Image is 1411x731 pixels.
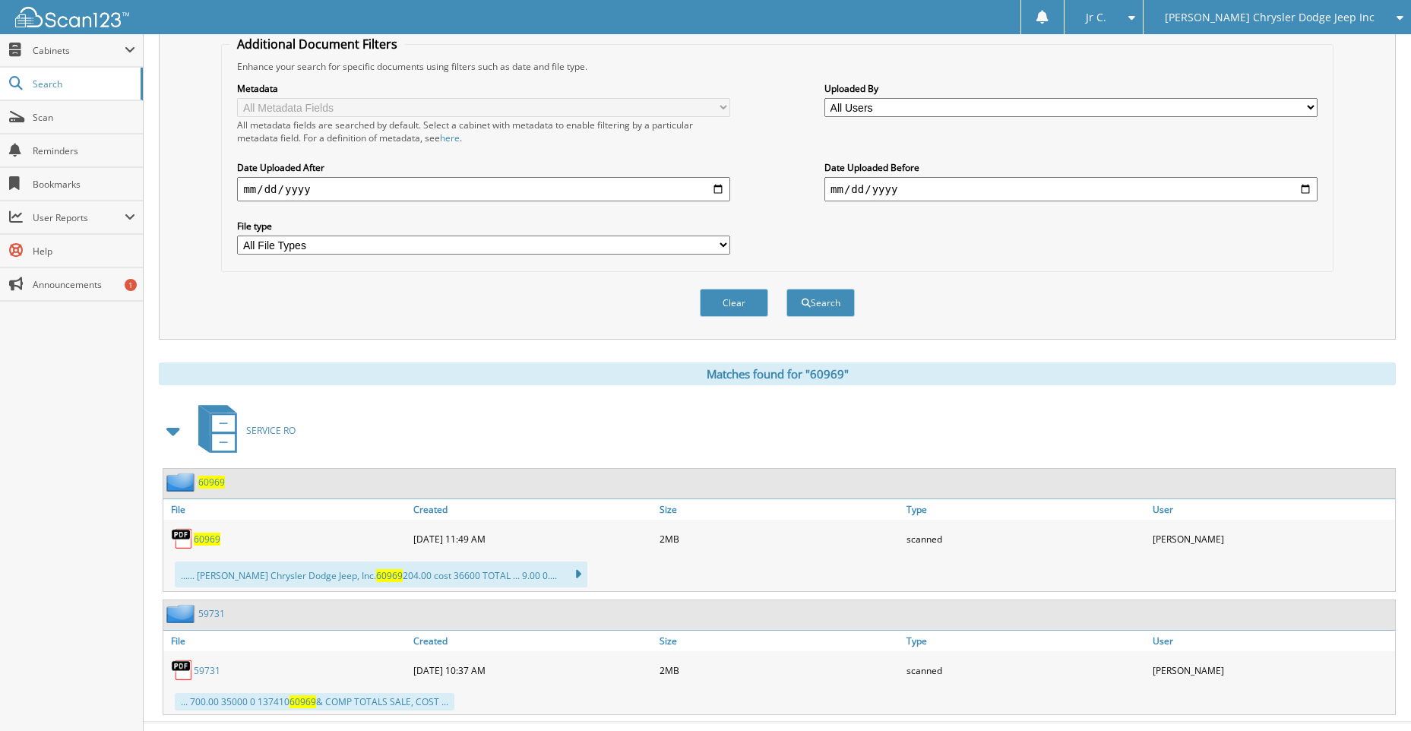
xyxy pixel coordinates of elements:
img: folder2.png [166,604,198,623]
a: User [1149,499,1395,520]
span: Announcements [33,278,135,291]
a: File [163,499,410,520]
div: [DATE] 10:37 AM [410,655,656,685]
span: 60969 [289,695,316,708]
a: 60969 [194,533,220,546]
div: [PERSON_NAME] [1149,524,1395,554]
img: folder2.png [166,473,198,492]
a: Created [410,631,656,651]
a: File [163,631,410,651]
div: 1 [125,279,137,291]
span: Search [33,78,133,90]
label: Date Uploaded Before [824,161,1318,174]
a: Created [410,499,656,520]
span: User Reports [33,211,125,224]
a: Type [903,631,1149,651]
img: PDF.png [171,527,194,550]
img: PDF.png [171,659,194,682]
span: Jr C. [1086,13,1106,22]
a: Size [656,499,902,520]
a: Size [656,631,902,651]
label: Date Uploaded After [237,161,730,174]
span: Cabinets [33,44,125,57]
span: [PERSON_NAME] Chrysler Dodge Jeep Inc [1165,13,1375,22]
div: All metadata fields are searched by default. Select a cabinet with metadata to enable filtering b... [237,119,730,144]
div: [PERSON_NAME] [1149,655,1395,685]
span: Help [33,245,135,258]
div: ... 700.00 35000 0 137410 & COMP TOTALS SALE, COST ... [175,693,454,710]
a: 60969 [198,476,225,489]
span: Scan [33,111,135,124]
span: Reminders [33,144,135,157]
input: start [237,177,730,201]
label: File type [237,220,730,233]
div: scanned [903,524,1149,554]
a: Type [903,499,1149,520]
div: ...... [PERSON_NAME] Chrysler Dodge Jeep, Inc. 204.00 cost 36600 TOTAL ... 9.00 0.... [175,562,587,587]
button: Search [786,289,855,317]
span: SERVICE RO [246,424,296,437]
a: User [1149,631,1395,651]
div: 2MB [656,524,902,554]
div: Matches found for "60969" [159,362,1396,385]
div: 2MB [656,655,902,685]
img: scan123-logo-white.svg [15,7,129,27]
a: SERVICE RO [189,400,296,460]
a: 59731 [194,664,220,677]
label: Uploaded By [824,82,1318,95]
label: Metadata [237,82,730,95]
span: 60969 [376,569,403,582]
legend: Additional Document Filters [229,36,405,52]
div: [DATE] 11:49 AM [410,524,656,554]
input: end [824,177,1318,201]
a: 59731 [198,607,225,620]
div: Enhance your search for specific documents using filters such as date and file type. [229,60,1324,73]
div: scanned [903,655,1149,685]
a: here [440,131,460,144]
span: Bookmarks [33,178,135,191]
button: Clear [700,289,768,317]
